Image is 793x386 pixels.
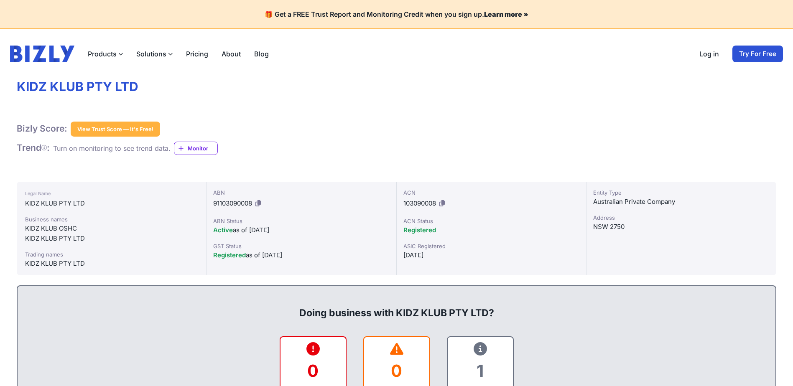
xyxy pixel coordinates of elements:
[213,225,389,235] div: as of [DATE]
[25,259,198,269] div: KIDZ KLUB PTY LTD
[593,222,769,232] div: NSW 2750
[17,142,50,153] h1: Trend :
[17,123,67,134] h1: Bizly Score:
[136,49,173,59] button: Solutions
[25,198,198,208] div: KIDZ KLUB PTY LTD
[403,242,579,250] div: ASIC Registered
[403,226,436,234] span: Registered
[213,199,252,207] span: 91103090008
[10,10,783,18] h4: 🎁 Get a FREE Trust Report and Monitoring Credit when you sign up.
[17,79,776,95] h1: KIDZ KLUB PTY LTD
[403,217,579,225] div: ACN Status
[25,234,198,244] div: KIDZ KLUB PTY LTD
[26,293,767,320] div: Doing business with KIDZ KLUB PTY LTD?
[188,144,217,152] span: Monitor
[403,199,436,207] span: 103090008
[403,188,579,197] div: ACN
[403,250,579,260] div: [DATE]
[186,49,208,59] a: Pricing
[25,250,198,259] div: Trading names
[213,217,389,225] div: ABN Status
[213,188,389,197] div: ABN
[254,49,269,59] a: Blog
[25,215,198,223] div: Business names
[174,142,218,155] a: Monitor
[213,226,233,234] span: Active
[593,197,769,207] div: Australian Private Company
[593,188,769,197] div: Entity Type
[53,143,171,153] div: Turn on monitoring to see trend data.
[222,49,241,59] a: About
[71,122,160,137] button: View Trust Score — It's Free!
[25,223,198,234] div: KIDZ KLUB OSHC
[213,250,389,260] div: as of [DATE]
[88,49,123,59] button: Products
[699,49,719,59] a: Log in
[213,242,389,250] div: GST Status
[25,188,198,198] div: Legal Name
[593,213,769,222] div: Address
[213,251,246,259] span: Registered
[484,10,528,18] a: Learn more »
[732,46,783,62] a: Try For Free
